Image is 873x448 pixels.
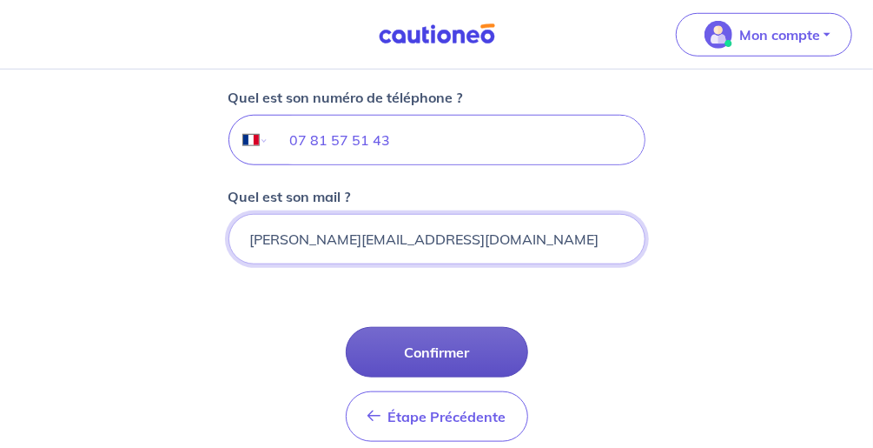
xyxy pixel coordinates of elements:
[228,87,463,108] p: Quel est son numéro de téléphone ?
[228,186,351,207] p: Quel est son mail ?
[676,13,852,57] button: illu_account_valid_menu.svgMon compte
[228,214,645,264] input: mail@mail.com
[704,21,732,49] img: illu_account_valid_menu.svg
[372,23,502,45] img: Cautioneo
[346,391,528,442] button: Étape Précédente
[346,327,528,378] button: Confirmer
[268,116,644,164] input: 0606060606
[388,408,506,425] span: Étape Précédente
[739,24,820,45] p: Mon compte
